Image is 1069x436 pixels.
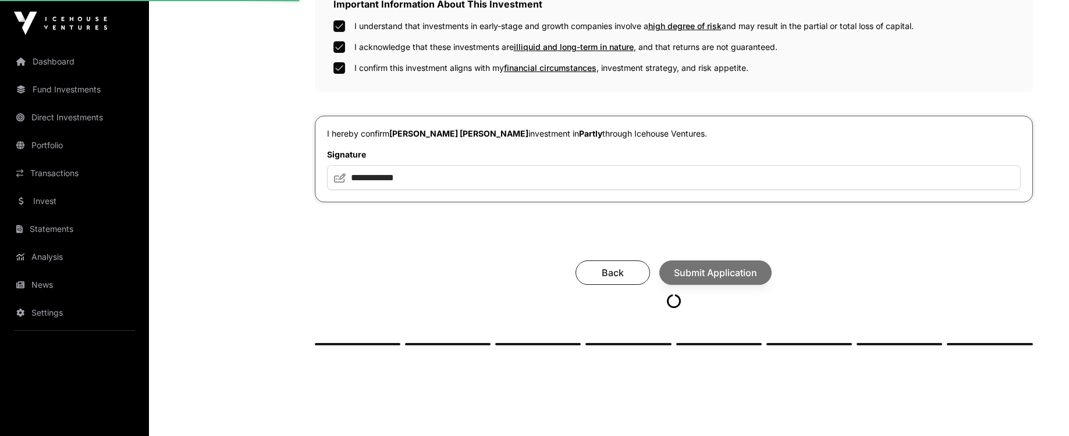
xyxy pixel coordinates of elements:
a: Dashboard [9,49,140,74]
a: Fund Investments [9,77,140,102]
a: Portfolio [9,133,140,158]
a: Transactions [9,160,140,186]
span: illiquid and long-term in nature [514,42,634,52]
button: Back [576,260,650,285]
p: I hereby confirm investment in through Icehouse Ventures. [327,128,1021,140]
a: Statements [9,216,140,242]
a: Analysis [9,244,140,270]
span: financial circumstances [504,63,596,73]
span: Partly [579,128,602,138]
a: News [9,272,140,298]
a: Invest [9,188,140,214]
label: Signature [327,149,1021,160]
span: [PERSON_NAME] [PERSON_NAME] [389,128,528,138]
a: Settings [9,300,140,326]
a: Direct Investments [9,105,140,130]
img: Icehouse Ventures Logo [14,12,107,35]
label: I understand that investments in early-stage and growth companies involve a and may result in the... [354,20,914,32]
label: I acknowledge that these investments are , and that returns are not guaranteed. [354,41,777,53]
span: high degree of risk [648,21,722,31]
label: I confirm this investment aligns with my , investment strategy, and risk appetite. [354,62,748,74]
span: Back [590,266,635,280]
